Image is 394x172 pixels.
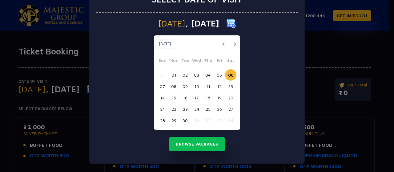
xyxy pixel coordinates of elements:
button: 14 [157,92,168,103]
button: 11 [202,81,214,92]
img: calender icon [227,19,236,28]
span: Thu [202,57,214,66]
button: 13 [225,81,236,92]
button: [DATE] [155,39,174,49]
button: 24 [191,103,202,115]
button: 30 [179,115,191,126]
span: , [DATE] [185,19,219,28]
span: Sun [157,57,168,66]
button: 03 [214,115,225,126]
button: 04 [202,69,214,81]
span: Wed [191,57,202,66]
button: 08 [168,81,179,92]
button: 25 [202,103,214,115]
button: 12 [214,81,225,92]
button: 06 [225,69,236,81]
button: 20 [225,92,236,103]
button: 02 [202,115,214,126]
button: 19 [214,92,225,103]
button: 22 [168,103,179,115]
span: [DATE] [158,19,185,28]
span: Mon [168,57,179,66]
button: 18 [202,92,214,103]
button: 17 [191,92,202,103]
button: 05 [214,69,225,81]
button: Browse Packages [169,137,225,151]
span: Tue [179,57,191,66]
button: 31 [157,69,168,81]
button: 28 [157,115,168,126]
span: Sat [225,57,236,66]
button: 27 [225,103,236,115]
span: Fri [214,57,225,66]
button: 26 [214,103,225,115]
button: 10 [191,81,202,92]
button: 03 [191,69,202,81]
button: 07 [157,81,168,92]
button: 16 [179,92,191,103]
button: 21 [157,103,168,115]
button: 29 [168,115,179,126]
button: 02 [179,69,191,81]
button: 04 [225,115,236,126]
button: 09 [179,81,191,92]
button: 23 [179,103,191,115]
button: 15 [168,92,179,103]
button: 01 [191,115,202,126]
button: 01 [168,69,179,81]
